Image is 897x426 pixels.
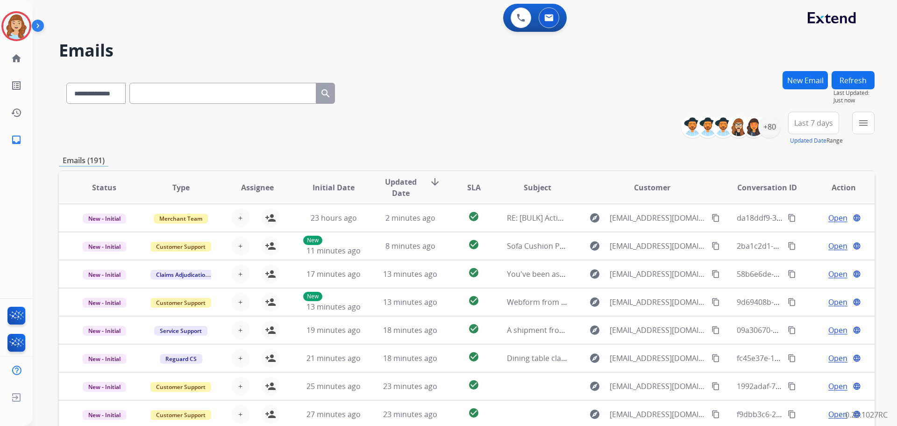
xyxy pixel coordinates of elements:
mat-icon: language [853,354,861,362]
mat-icon: content_copy [712,326,720,334]
mat-icon: explore [589,381,600,392]
mat-icon: content_copy [712,382,720,390]
span: New - Initial [83,410,126,420]
mat-icon: check_circle [468,379,479,390]
span: Dining table claim [507,353,570,363]
span: Open [828,240,847,252]
span: 2ba1c2d1-734f-4884-9af0-3439504d4180 [737,241,878,251]
mat-icon: language [853,326,861,334]
span: da18ddf9-34e4-4767-a1d6-751dc6e9c5f3 [737,213,878,223]
span: 23 hours ago [311,213,357,223]
span: 09a30670-6b1d-45de-9602-50d65574b83b [737,325,883,335]
span: + [238,325,242,336]
mat-icon: explore [589,409,600,420]
mat-icon: person_add [265,212,276,224]
p: New [303,292,322,301]
span: + [238,353,242,364]
span: Open [828,381,847,392]
mat-icon: language [853,270,861,278]
span: RE: [BULK] Action required: Extend claim approved for replacement [507,213,743,223]
mat-icon: explore [589,353,600,364]
span: + [238,268,242,280]
span: Range [790,137,843,144]
span: 2 minutes ago [385,213,435,223]
span: 23 minutes ago [383,409,437,419]
button: + [231,293,250,311]
span: Open [828,353,847,364]
span: [EMAIL_ADDRESS][DOMAIN_NAME] [610,353,706,364]
mat-icon: person_add [265,296,276,308]
mat-icon: explore [589,240,600,252]
mat-icon: person_add [265,240,276,252]
mat-icon: person_add [265,381,276,392]
span: Assignee [241,182,274,193]
span: New - Initial [83,382,126,392]
button: Last 7 days [788,112,839,134]
mat-icon: person_add [265,353,276,364]
span: Status [92,182,116,193]
span: [EMAIL_ADDRESS][DOMAIN_NAME] [610,212,706,224]
mat-icon: content_copy [788,410,796,419]
button: Refresh [832,71,875,89]
button: + [231,405,250,424]
span: 8 minutes ago [385,241,435,251]
span: 21 minutes ago [306,353,361,363]
mat-icon: content_copy [712,214,720,222]
mat-icon: search [320,88,331,99]
span: Sofa Cushion Problem – Warranty Help (Email Contact Only) [507,241,717,251]
mat-icon: person_add [265,325,276,336]
mat-icon: check_circle [468,295,479,306]
span: 11 minutes ago [306,245,361,256]
mat-icon: content_copy [788,326,796,334]
mat-icon: explore [589,296,600,308]
mat-icon: home [11,53,22,64]
span: 13 minutes ago [383,297,437,307]
span: 18 minutes ago [383,353,437,363]
button: + [231,209,250,227]
mat-icon: list_alt [11,80,22,91]
span: 9d69408b-95a8-48c9-898a-0193369577a1 [737,297,881,307]
span: [EMAIL_ADDRESS][DOMAIN_NAME] [610,409,706,420]
h2: Emails [59,41,875,60]
span: Last Updated: [833,89,875,97]
span: Open [828,212,847,224]
img: avatar [3,13,29,39]
mat-icon: language [853,298,861,306]
span: + [238,381,242,392]
button: + [231,321,250,339]
span: Open [828,409,847,420]
span: New - Initial [83,242,126,252]
span: A shipment from order MB229173 is on the way [507,325,674,335]
span: Customer Support [150,242,211,252]
span: + [238,296,242,308]
th: Action [798,171,875,204]
span: Open [828,268,847,280]
span: [EMAIL_ADDRESS][DOMAIN_NAME] [610,325,706,336]
mat-icon: content_copy [712,270,720,278]
span: Updated Date [380,176,422,199]
mat-icon: content_copy [712,242,720,250]
span: New - Initial [83,326,126,336]
span: Conversation ID [737,182,797,193]
mat-icon: explore [589,268,600,280]
span: + [238,409,242,420]
mat-icon: check_circle [468,323,479,334]
span: [EMAIL_ADDRESS][DOMAIN_NAME] [610,268,706,280]
span: Customer Support [150,410,211,420]
span: 13 minutes ago [383,269,437,279]
span: Subject [524,182,551,193]
mat-icon: language [853,382,861,390]
span: You've been assigned a new service order: 0f1c3b0e-13a9-4e45-adb4-0875ebdc4549 [507,269,801,279]
mat-icon: content_copy [712,298,720,306]
mat-icon: content_copy [788,354,796,362]
span: [EMAIL_ADDRESS][DOMAIN_NAME] [610,240,706,252]
button: + [231,237,250,255]
span: Just now [833,97,875,104]
mat-icon: content_copy [788,270,796,278]
span: 19 minutes ago [306,325,361,335]
mat-icon: content_copy [712,354,720,362]
span: 18 minutes ago [383,325,437,335]
span: 23 minutes ago [383,381,437,391]
button: + [231,349,250,368]
span: Customer Support [150,382,211,392]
